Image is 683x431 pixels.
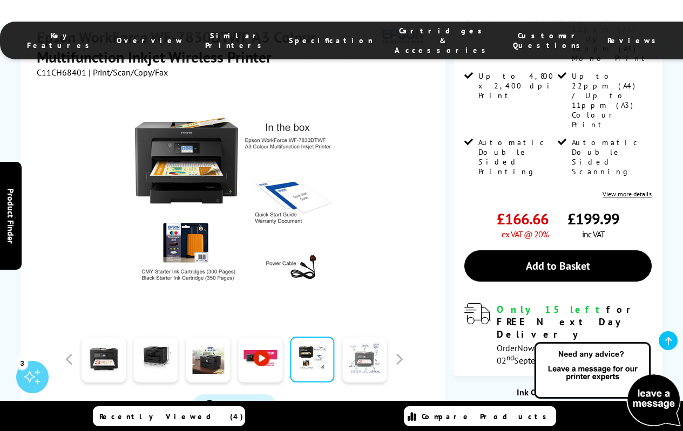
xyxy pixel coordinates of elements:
[567,209,619,229] span: £199.99
[497,303,606,316] span: Only 15 left
[27,31,95,50] span: Key Features
[607,36,661,45] span: Reviews
[603,190,652,198] a: View more details
[502,229,549,240] span: ex VAT @ 20%
[205,31,267,50] span: Similar Printers
[37,67,86,78] span: C11CH68401
[572,138,650,176] span: Automatic Double Sided Scanning
[93,406,245,426] a: Recently Viewed (4)
[497,209,549,229] span: £166.66
[16,357,28,369] div: 3
[506,353,514,362] sup: nd
[99,412,244,421] span: Recently Viewed (4)
[395,26,491,55] span: Cartridges & Accessories
[422,412,552,421] span: Compare Products
[464,250,652,282] a: Add to Basket
[193,394,276,417] a: Product_All_Videos
[129,99,340,311] img: Epson WorkForce WF-7830DTWF Thumbnail
[478,71,556,100] span: Up to 4,800 x 2,400 dpi Print
[517,343,535,353] span: Now
[404,406,556,426] a: Compare Products
[89,67,168,78] span: | Print/Scan/Copy/Fax
[572,71,650,129] span: Up to 22ppm (A4) / Up to 11ppm (A3) Colour Print
[464,303,652,365] div: modal_delivery
[497,343,621,366] span: Order for Free Delivery [DATE] 02 September!
[5,188,16,243] span: Product Finder
[117,36,184,45] span: Overview
[289,36,373,45] span: Specification
[478,138,556,176] span: Automatic Double Sided Printing
[532,340,683,429] img: Open Live Chat window
[497,303,652,340] div: for FREE Next Day Delivery
[454,387,662,398] div: Ink Cartridge Costs
[582,229,605,240] span: inc VAT
[513,31,586,50] span: Customer Questions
